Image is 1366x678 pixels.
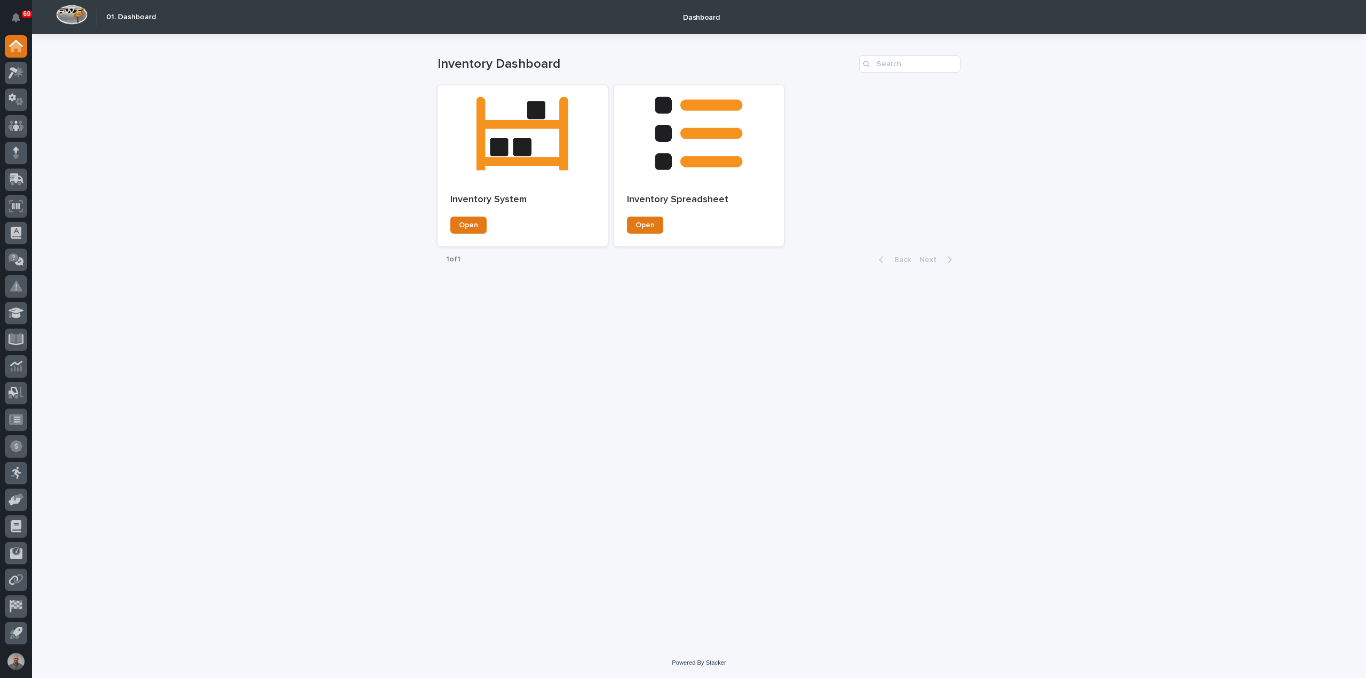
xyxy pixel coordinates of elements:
button: users-avatar [5,650,27,673]
button: Next [915,255,960,265]
p: 1 of 1 [438,246,469,273]
span: Next [919,256,943,264]
button: Back [870,255,915,265]
p: Inventory Spreadsheet [627,194,772,206]
a: Powered By Stacker [672,659,726,666]
div: Notifications69 [13,13,27,30]
input: Search [859,55,960,73]
a: Open [450,217,487,234]
p: 69 [23,10,30,18]
button: Notifications [5,6,27,29]
span: Open [636,221,655,229]
h2: 01. Dashboard [106,13,156,22]
h1: Inventory Dashboard [438,57,855,72]
img: Workspace Logo [56,5,88,25]
a: Inventory SystemOpen [438,85,608,246]
a: Inventory SpreadsheetOpen [614,85,784,246]
p: Inventory System [450,194,595,206]
a: Open [627,217,663,234]
span: Open [459,221,478,229]
span: Back [888,256,911,264]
